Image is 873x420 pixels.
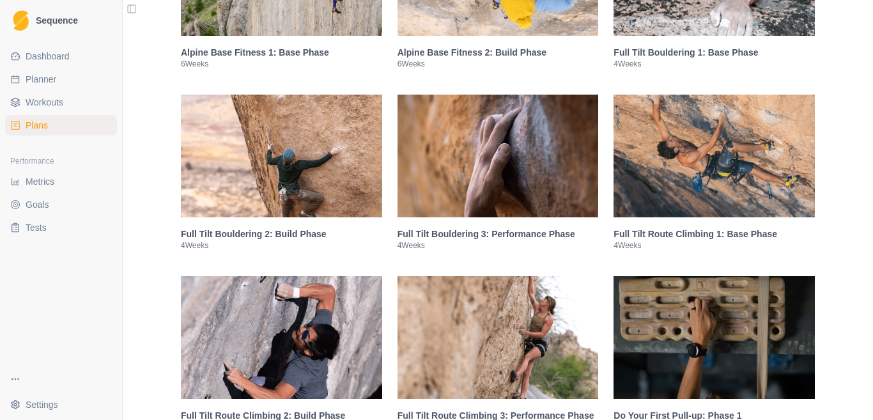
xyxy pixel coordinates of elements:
img: Full Tilt Route Climbing 3: Performance Phase [398,276,599,399]
p: 6 Weeks [181,59,382,69]
p: 4 Weeks [614,59,815,69]
img: Full Tilt Route Climbing 2: Build Phase [181,276,382,399]
a: Planner [5,69,117,89]
span: Workouts [26,96,63,109]
img: Do Your First Pull-up: Phase 1 [614,276,815,399]
h3: Alpine Base Fitness 2: Build Phase [398,46,599,59]
p: 6 Weeks [398,59,599,69]
span: Planner [26,73,56,86]
img: Logo [13,10,29,31]
span: Tests [26,221,47,234]
a: Plans [5,115,117,136]
h3: Full Tilt Bouldering 2: Build Phase [181,228,382,240]
a: Goals [5,194,117,215]
h3: Full Tilt Route Climbing 1: Base Phase [614,228,815,240]
a: Metrics [5,171,117,192]
p: 4 Weeks [181,240,382,251]
img: Full Tilt Bouldering 2: Build Phase [181,95,382,217]
span: Plans [26,119,48,132]
a: LogoSequence [5,5,117,36]
a: Tests [5,217,117,238]
img: Full Tilt Bouldering 3: Performance Phase [398,95,599,217]
h3: Full Tilt Bouldering 3: Performance Phase [398,228,599,240]
span: Sequence [36,16,78,25]
span: Metrics [26,175,54,188]
span: Dashboard [26,50,70,63]
a: Dashboard [5,46,117,66]
h3: Alpine Base Fitness 1: Base Phase [181,46,382,59]
p: 4 Weeks [398,240,599,251]
img: Full Tilt Route Climbing 1: Base Phase [614,95,815,217]
h3: Full Tilt Bouldering 1: Base Phase [614,46,815,59]
button: Settings [5,394,117,415]
p: 4 Weeks [614,240,815,251]
span: Goals [26,198,49,211]
div: Performance [5,151,117,171]
a: Workouts [5,92,117,113]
